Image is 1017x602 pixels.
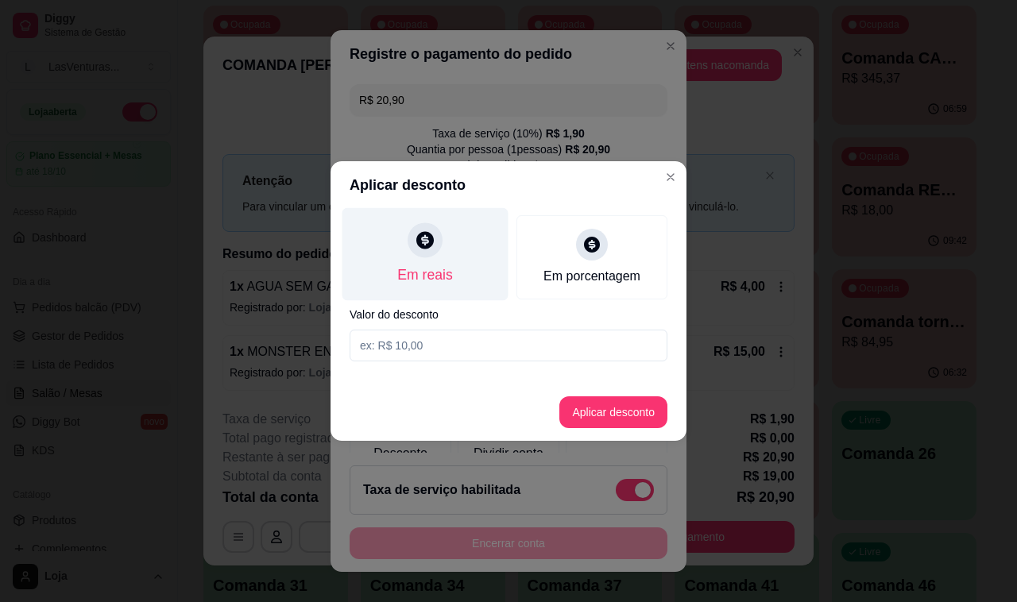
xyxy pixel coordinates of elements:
[397,264,452,285] div: Em reais
[350,330,667,361] input: Valor do desconto
[559,396,667,428] button: Aplicar desconto
[543,267,640,286] div: Em porcentagem
[350,309,667,320] label: Valor do desconto
[331,161,686,209] header: Aplicar desconto
[658,164,683,190] button: Close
